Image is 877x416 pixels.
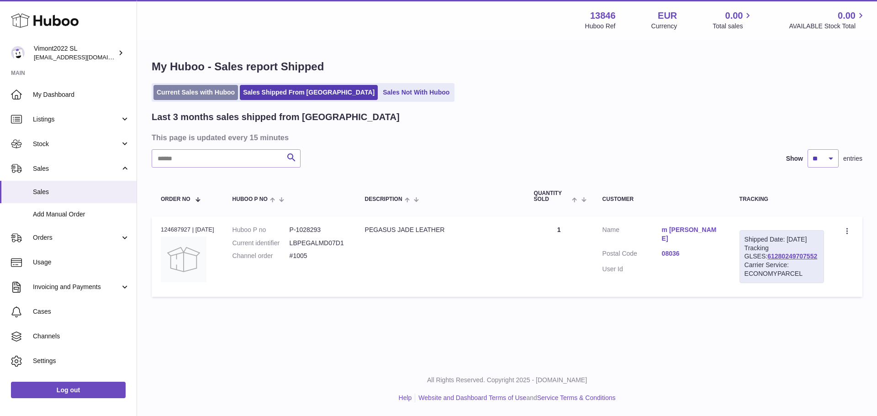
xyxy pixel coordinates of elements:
span: [EMAIL_ADDRESS][DOMAIN_NAME] [34,53,134,61]
span: entries [843,154,862,163]
span: Orders [33,233,120,242]
a: 0.00 Total sales [713,10,753,31]
div: Huboo Ref [585,22,616,31]
a: 61280249707552 [767,253,817,260]
strong: EUR [658,10,677,22]
div: 124687927 | [DATE] [161,226,214,234]
a: Current Sales with Huboo [153,85,238,100]
dt: User Id [602,265,662,274]
h2: Last 3 months sales shipped from [GEOGRAPHIC_DATA] [152,111,400,123]
span: Invoicing and Payments [33,283,120,291]
img: internalAdmin-13846@internal.huboo.com [11,46,25,60]
span: Total sales [713,22,753,31]
span: Listings [33,115,120,124]
h1: My Huboo - Sales report Shipped [152,59,862,74]
div: PEGASUS JADE LEATHER [365,226,516,234]
li: and [415,394,615,402]
span: AVAILABLE Stock Total [789,22,866,31]
span: Usage [33,258,130,267]
dt: Postal Code [602,249,662,260]
span: 0.00 [725,10,743,22]
div: Tracking [740,196,824,202]
dt: Channel order [232,252,290,260]
a: 0.00 AVAILABLE Stock Total [789,10,866,31]
h3: This page is updated every 15 minutes [152,132,860,142]
span: Huboo P no [232,196,268,202]
span: Add Manual Order [33,210,130,219]
a: Website and Dashboard Terms of Use [418,394,526,401]
div: Tracking GLSES: [740,230,824,283]
span: Settings [33,357,130,365]
a: Help [399,394,412,401]
dd: P-1028293 [290,226,347,234]
p: All Rights Reserved. Copyright 2025 - [DOMAIN_NAME] [144,376,870,384]
label: Show [786,154,803,163]
a: m [PERSON_NAME] [662,226,721,243]
a: Log out [11,382,126,398]
a: 08036 [662,249,721,258]
div: Vimont2022 SL [34,44,116,62]
a: Service Terms & Conditions [537,394,616,401]
span: Sales [33,188,130,196]
dt: Current identifier [232,239,290,247]
dd: LBPEGALMD07D1 [290,239,347,247]
a: Sales Shipped From [GEOGRAPHIC_DATA] [240,85,378,100]
dd: #1005 [290,252,347,260]
a: Sales Not With Huboo [380,85,453,100]
dt: Huboo P no [232,226,290,234]
span: Sales [33,164,120,173]
strong: 13846 [590,10,616,22]
div: Customer [602,196,721,202]
span: Stock [33,140,120,148]
span: Channels [33,332,130,341]
span: Order No [161,196,190,202]
div: Carrier Service: ECONOMYPARCEL [745,261,819,278]
td: 1 [525,216,593,297]
div: Shipped Date: [DATE] [745,235,819,244]
span: 0.00 [838,10,856,22]
span: My Dashboard [33,90,130,99]
div: Currency [651,22,677,31]
span: Quantity Sold [534,190,570,202]
img: no-photo.jpg [161,237,206,282]
dt: Name [602,226,662,245]
span: Description [365,196,402,202]
span: Cases [33,307,130,316]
